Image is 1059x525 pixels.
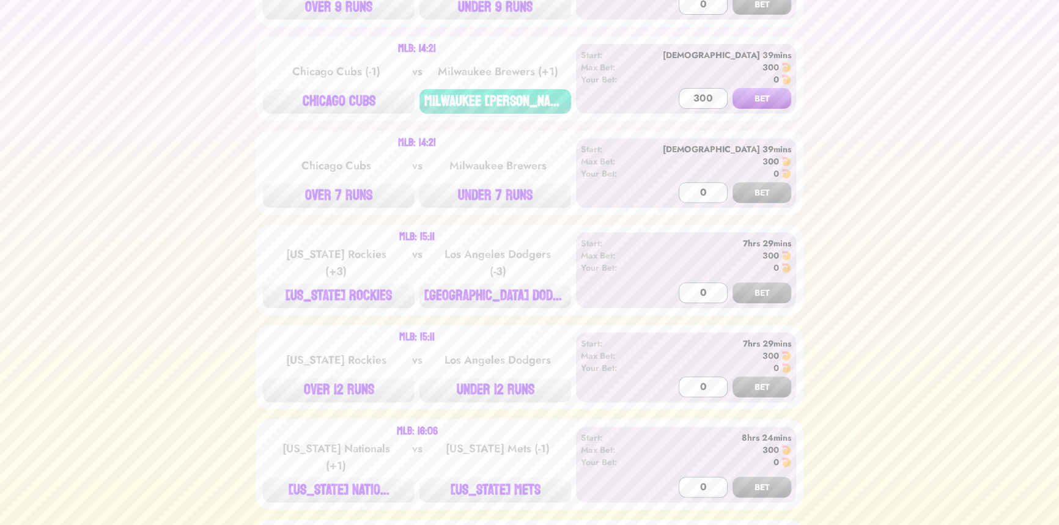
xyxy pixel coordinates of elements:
[781,351,791,361] img: 🍤
[410,440,425,474] div: vs
[732,282,791,303] button: BET
[275,246,398,280] div: [US_STATE] Rockies (+3)
[419,183,571,208] button: UNDER 7 RUNS
[781,457,791,467] img: 🍤
[581,362,651,374] div: Your Bet:
[398,138,436,148] div: MLB: 14:21
[581,337,651,350] div: Start:
[732,477,791,497] button: BET
[275,157,398,174] div: Chicago Cubs
[781,62,791,72] img: 🍤
[275,440,398,474] div: [US_STATE] Nationals (+1)
[781,156,791,166] img: 🍤
[275,63,398,80] div: Chicago Cubs (-1)
[781,251,791,260] img: 🍤
[581,237,651,249] div: Start:
[773,456,779,468] div: 0
[263,378,415,402] button: OVER 12 RUNS
[410,351,425,369] div: vs
[581,49,651,61] div: Start:
[762,61,779,73] div: 300
[781,363,791,373] img: 🍤
[436,63,559,80] div: Milwaukee Brewers (+1)
[581,431,651,444] div: Start:
[410,63,425,80] div: vs
[581,456,651,468] div: Your Bet:
[397,427,438,436] div: MLB: 16:06
[732,376,791,397] button: BET
[419,478,571,502] button: [US_STATE] METS
[410,246,425,280] div: vs
[581,262,651,274] div: Your Bet:
[263,478,415,502] button: [US_STATE] NATIO...
[651,237,791,249] div: 7hrs 29mins
[410,157,425,174] div: vs
[419,89,571,114] button: MILWAUKEE [PERSON_NAME]...
[781,445,791,455] img: 🍤
[581,155,651,167] div: Max Bet:
[436,246,559,280] div: Los Angeles Dodgers (-3)
[263,183,415,208] button: OVER 7 RUNS
[773,262,779,274] div: 0
[419,284,571,308] button: [GEOGRAPHIC_DATA] DODG...
[762,155,779,167] div: 300
[581,444,651,456] div: Max Bet:
[651,143,791,155] div: [DEMOGRAPHIC_DATA] 39mins
[781,75,791,84] img: 🍤
[581,61,651,73] div: Max Bet:
[398,44,436,54] div: MLB: 14:21
[651,49,791,61] div: [DEMOGRAPHIC_DATA] 39mins
[773,362,779,374] div: 0
[275,351,398,369] div: [US_STATE] Rockies
[419,378,571,402] button: UNDER 12 RUNS
[732,182,791,203] button: BET
[762,444,779,456] div: 300
[581,143,651,155] div: Start:
[581,73,651,86] div: Your Bet:
[581,167,651,180] div: Your Bet:
[651,431,791,444] div: 8hrs 24mins
[436,351,559,369] div: Los Angeles Dodgers
[436,440,559,474] div: [US_STATE] Mets (-1)
[732,88,791,109] button: BET
[436,157,559,174] div: Milwaukee Brewers
[263,89,415,114] button: CHICAGO CUBS
[773,73,779,86] div: 0
[581,350,651,362] div: Max Bet:
[399,332,435,342] div: MLB: 15:11
[651,337,791,350] div: 7hrs 29mins
[781,263,791,273] img: 🍤
[781,169,791,178] img: 🍤
[762,249,779,262] div: 300
[399,232,435,242] div: MLB: 15:11
[263,284,415,308] button: [US_STATE] ROCKIES
[773,167,779,180] div: 0
[762,350,779,362] div: 300
[581,249,651,262] div: Max Bet:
